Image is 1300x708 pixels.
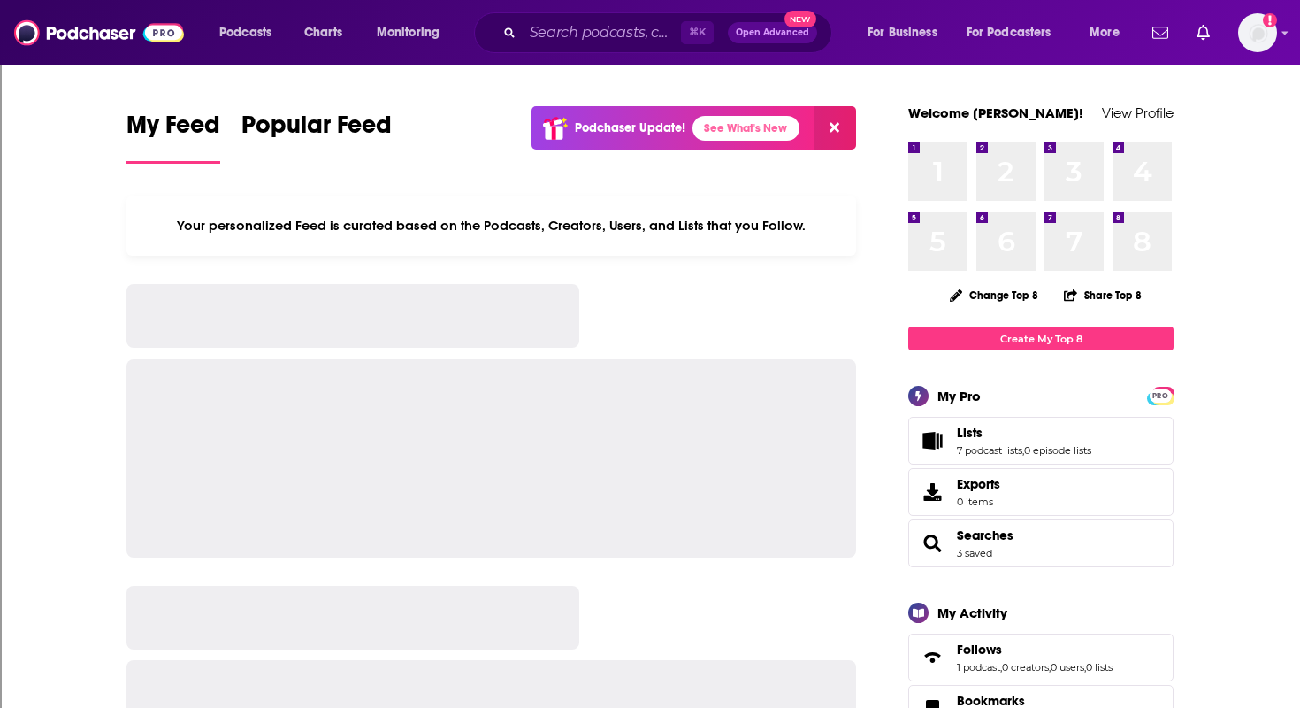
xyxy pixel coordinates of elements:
[1238,13,1277,52] img: User Profile
[523,19,681,47] input: Search podcasts, credits, & more...
[681,21,714,44] span: ⌘ K
[728,22,817,43] button: Open AdvancedNew
[1263,13,1277,27] svg: Add a profile image
[784,11,816,27] span: New
[304,20,342,45] span: Charts
[868,20,937,45] span: For Business
[364,19,463,47] button: open menu
[219,20,271,45] span: Podcasts
[1077,19,1142,47] button: open menu
[967,20,1051,45] span: For Podcasters
[293,19,353,47] a: Charts
[377,20,440,45] span: Monitoring
[1189,18,1217,48] a: Show notifications dropdown
[1238,13,1277,52] span: Logged in as slthomas
[1145,18,1175,48] a: Show notifications dropdown
[207,19,294,47] button: open menu
[692,116,799,141] a: See What's New
[14,16,184,50] img: Podchaser - Follow, Share and Rate Podcasts
[1090,20,1120,45] span: More
[491,12,849,53] div: Search podcasts, credits, & more...
[855,19,960,47] button: open menu
[736,28,809,37] span: Open Advanced
[955,19,1077,47] button: open menu
[1238,13,1277,52] button: Show profile menu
